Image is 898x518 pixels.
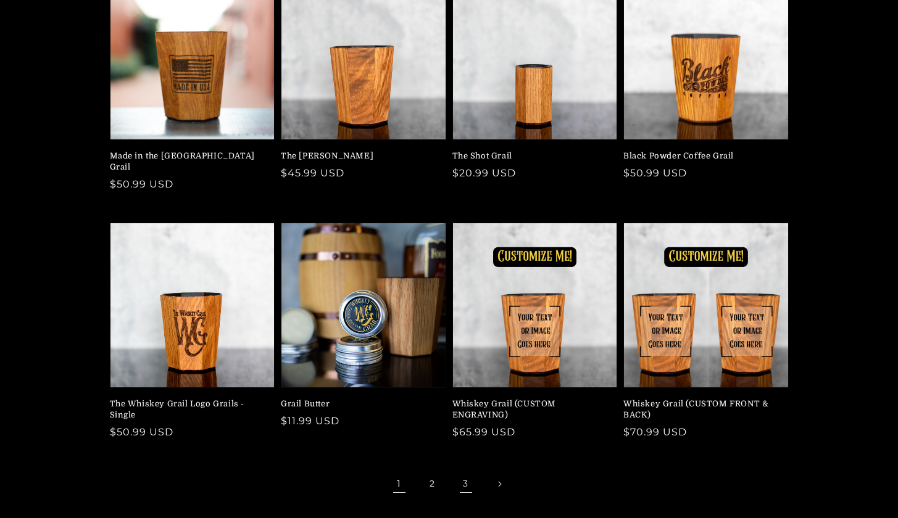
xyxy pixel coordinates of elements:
[110,471,789,498] nav: Pagination
[281,398,439,409] a: Grail Butter
[452,471,480,498] a: Page 3
[110,150,268,173] a: Made in the [GEOGRAPHIC_DATA] Grail
[452,150,610,162] a: The Shot Grail
[386,471,413,498] span: Page 1
[486,471,513,498] a: Next page
[281,150,439,162] a: The [PERSON_NAME]
[623,150,781,162] a: Black Powder Coffee Grail
[452,398,610,421] a: Whiskey Grail (CUSTOM ENGRAVING)
[419,471,446,498] a: Page 2
[110,398,268,421] a: The Whiskey Grail Logo Grails - Single
[623,398,781,421] a: Whiskey Grail (CUSTOM FRONT & BACK)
